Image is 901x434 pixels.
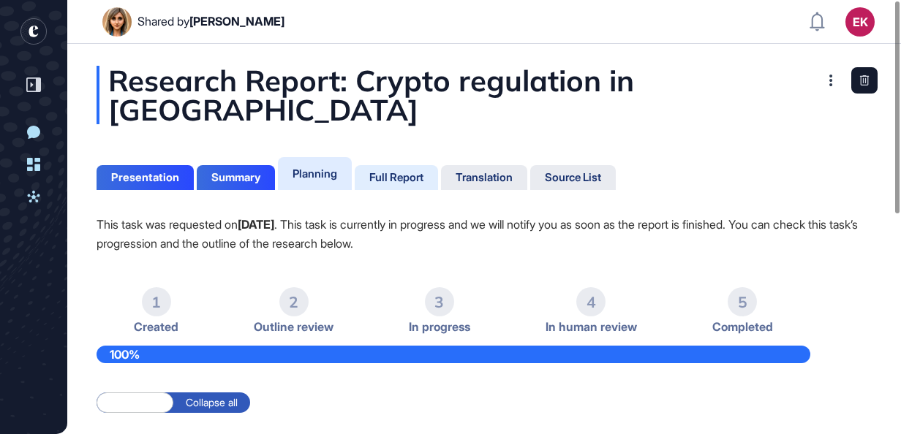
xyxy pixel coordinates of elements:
div: 5 [728,287,757,316]
p: This task was requested on . This task is currently in progress and we will notify you as soon as... [97,215,872,253]
span: [PERSON_NAME] [189,14,284,28]
img: User Image [102,7,132,37]
div: Presentation [111,171,179,184]
div: Source List [545,171,601,184]
div: 100% [97,346,810,363]
strong: [DATE] [238,217,274,232]
div: Shared by [137,15,284,28]
span: In progress [409,320,470,334]
div: 3 [425,287,454,316]
div: Planning [293,167,337,180]
div: Summary [211,171,260,184]
span: In human review [546,320,637,334]
span: Created [134,320,178,334]
label: Expand all [97,392,173,413]
span: Completed [712,320,773,334]
label: Collapse all [173,392,250,413]
div: Translation [456,171,513,184]
button: EK [845,7,875,37]
div: 1 [142,287,171,316]
span: Outline review [254,320,333,334]
div: Full Report [369,171,423,184]
div: 4 [576,287,606,316]
div: 2 [279,287,309,316]
div: Research Report: Crypto regulation in [GEOGRAPHIC_DATA] [97,66,872,124]
div: entrapeer-logo [20,18,47,45]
